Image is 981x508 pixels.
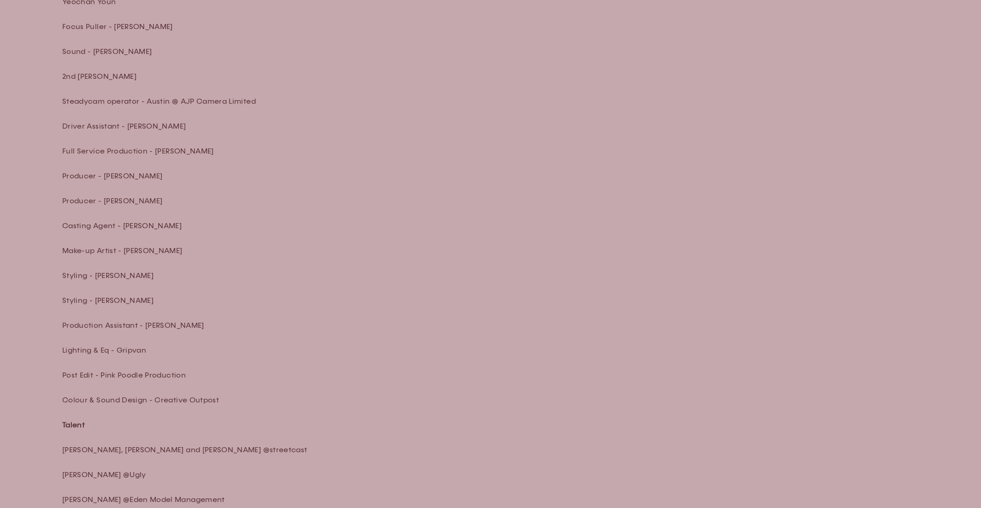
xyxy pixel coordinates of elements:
[62,470,385,480] p: [PERSON_NAME] @Ugly
[62,171,385,181] p: Producer - [PERSON_NAME]
[62,395,385,405] p: Colour & Sound Design - Creative Outpost
[62,370,385,380] p: Post Edit - Pink Poodle Production
[62,221,385,231] p: Casting Agent - [PERSON_NAME]
[62,295,385,306] p: Styling - [PERSON_NAME]
[62,271,385,281] p: Styling - [PERSON_NAME]
[62,320,385,331] p: Production Assistant - [PERSON_NAME]
[62,121,385,131] p: Driver Assistant - [PERSON_NAME]
[62,345,385,355] p: Lighting & Eq - Gripvan
[62,22,385,32] p: Focus Puller - [PERSON_NAME]
[62,96,385,106] p: Steadycam operator - Austin @ AJP Camera Limited
[62,196,385,206] p: Producer - [PERSON_NAME]
[62,47,385,57] p: Sound - [PERSON_NAME]
[62,146,385,156] p: Full Service Production - [PERSON_NAME]
[62,246,385,256] p: Make-up Artist - [PERSON_NAME]
[62,71,385,82] p: 2nd [PERSON_NAME]
[62,495,385,505] p: [PERSON_NAME] @Eden Model Management
[62,420,85,430] strong: Talent
[62,445,385,455] p: [PERSON_NAME], [PERSON_NAME] and [PERSON_NAME] @streetcast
